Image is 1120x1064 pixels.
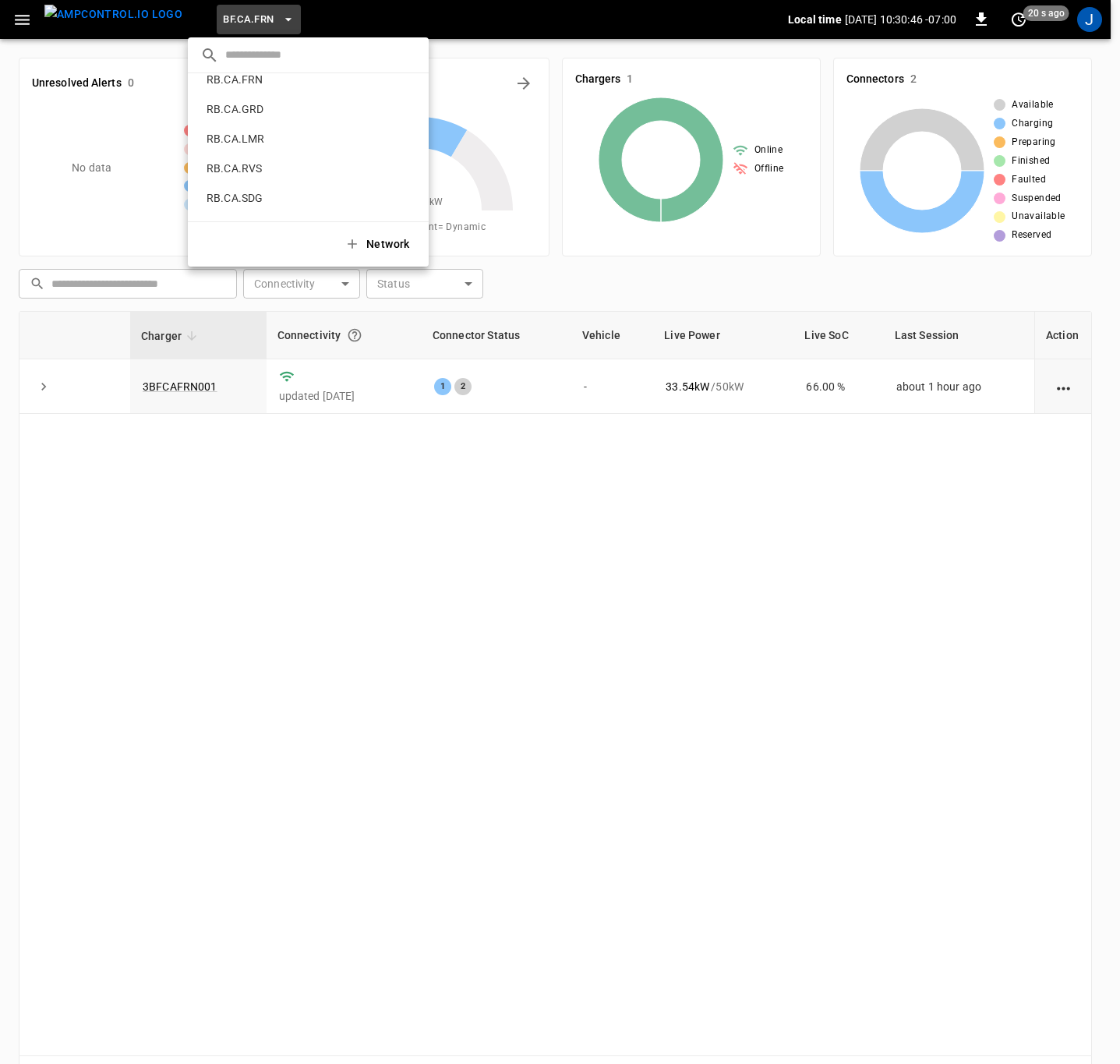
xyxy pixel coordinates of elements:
p: RB.CA.RVS [200,161,366,176]
p: RB.CA.SDG [200,190,369,206]
p: RB.CA.SNA [200,220,366,235]
p: RB.CA.LMR [200,131,366,147]
button: Network [335,228,422,260]
p: RB.CA.FRN [200,72,368,87]
p: RB.CA.GRD [200,101,366,117]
